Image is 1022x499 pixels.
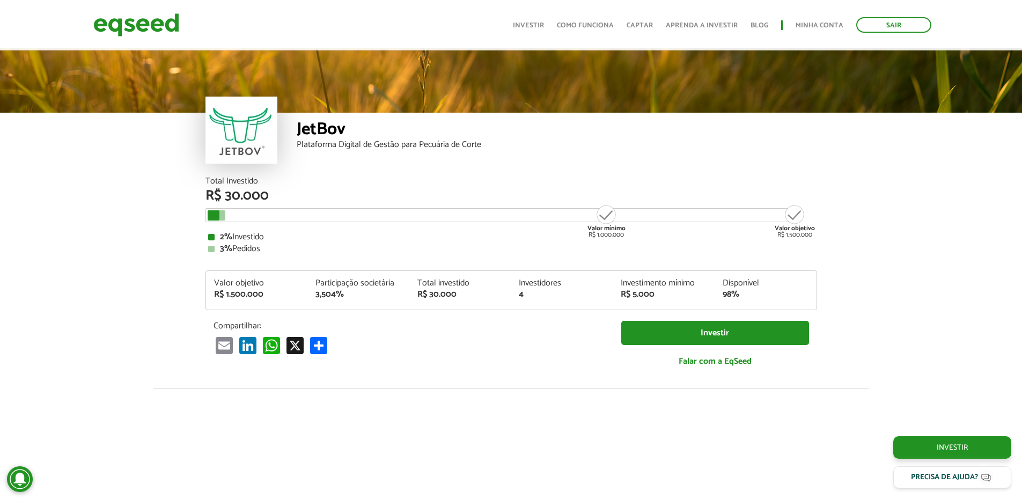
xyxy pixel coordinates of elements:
[417,279,503,288] div: Total investido
[775,204,815,238] div: R$ 1.500.000
[205,189,817,203] div: R$ 30.000
[220,241,232,256] strong: 3%
[796,22,843,29] a: Minha conta
[519,279,605,288] div: Investidores
[214,279,300,288] div: Valor objetivo
[587,223,626,233] strong: Valor mínimo
[214,336,235,354] a: Email
[214,321,605,331] p: Compartilhar:
[284,336,306,354] a: X
[208,233,814,241] div: Investido
[205,177,817,186] div: Total Investido
[856,17,931,33] a: Sair
[237,336,259,354] a: LinkedIn
[586,204,627,238] div: R$ 1.000.000
[621,290,707,299] div: R$ 5.000
[315,279,401,288] div: Participação societária
[723,279,808,288] div: Disponível
[261,336,282,354] a: WhatsApp
[621,350,809,372] a: Falar com a EqSeed
[557,22,614,29] a: Como funciona
[723,290,808,299] div: 98%
[751,22,768,29] a: Blog
[220,230,232,244] strong: 2%
[315,290,401,299] div: 3,504%
[308,336,329,354] a: Compartilhar
[297,121,817,141] div: JetBov
[513,22,544,29] a: Investir
[93,11,179,39] img: EqSeed
[208,245,814,253] div: Pedidos
[214,290,300,299] div: R$ 1.500.000
[621,279,707,288] div: Investimento mínimo
[297,141,817,149] div: Plataforma Digital de Gestão para Pecuária de Corte
[627,22,653,29] a: Captar
[621,321,809,345] a: Investir
[417,290,503,299] div: R$ 30.000
[666,22,738,29] a: Aprenda a investir
[893,436,1011,459] a: Investir
[519,290,605,299] div: 4
[775,223,815,233] strong: Valor objetivo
